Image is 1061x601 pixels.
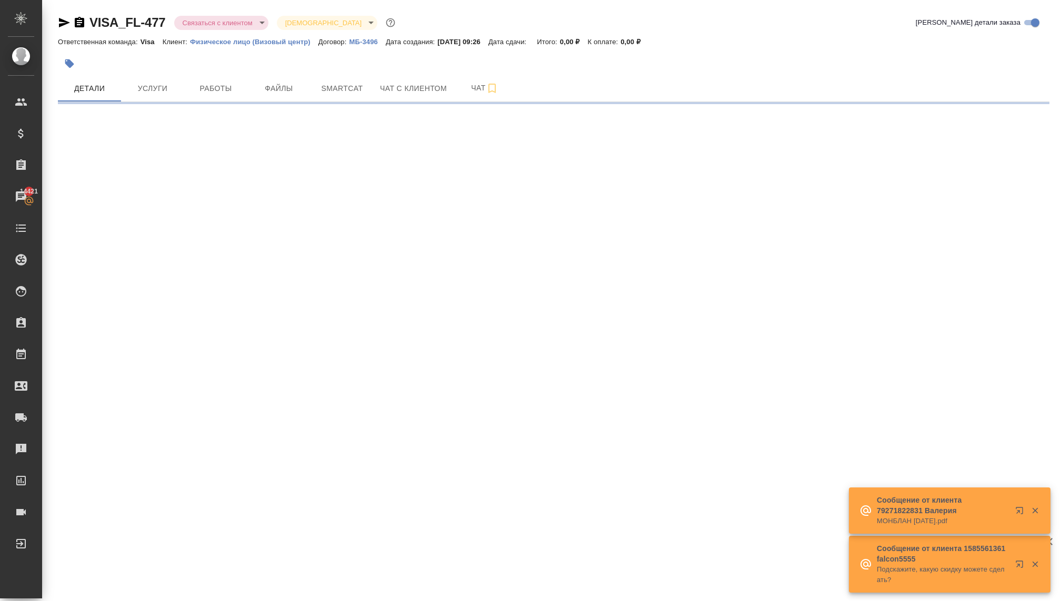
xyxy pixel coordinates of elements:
[916,17,1020,28] span: [PERSON_NAME] детали заказа
[58,38,141,46] p: Ответственная команда:
[73,16,86,29] button: Скопировать ссылку
[277,16,377,30] div: Связаться с клиентом
[64,82,115,95] span: Детали
[386,38,437,46] p: Дата создания:
[877,516,1008,526] p: МОНБЛАН [DATE].pdf
[14,186,44,197] span: 14421
[877,543,1008,564] p: Сообщение от клиента 1585561361 falcon5555
[560,38,588,46] p: 0,00 ₽
[163,38,190,46] p: Клиент:
[317,82,367,95] span: Smartcat
[318,38,349,46] p: Договор:
[620,38,648,46] p: 0,00 ₽
[3,184,39,210] a: 14421
[190,37,318,46] a: Физическое лицо (Визовый центр)
[588,38,621,46] p: К оплате:
[1024,559,1046,569] button: Закрыть
[191,82,241,95] span: Работы
[58,16,71,29] button: Скопировать ссылку для ЯМессенджера
[537,38,559,46] p: Итого:
[488,38,529,46] p: Дата сдачи:
[877,564,1008,585] p: Подскажите, какую скидку можете сделать?
[380,82,447,95] span: Чат с клиентом
[174,16,268,30] div: Связаться с клиентом
[877,495,1008,516] p: Сообщение от клиента 79271822831 Валерия
[1009,500,1034,525] button: Открыть в новой вкладке
[141,38,163,46] p: Visa
[190,38,318,46] p: Физическое лицо (Визовый центр)
[486,82,498,95] svg: Подписаться
[254,82,304,95] span: Файлы
[1009,554,1034,579] button: Открыть в новой вкладке
[282,18,365,27] button: [DEMOGRAPHIC_DATA]
[1024,506,1046,515] button: Закрыть
[127,82,178,95] span: Услуги
[349,38,385,46] p: МБ-3496
[179,18,256,27] button: Связаться с клиентом
[459,82,510,95] span: Чат
[437,38,488,46] p: [DATE] 09:26
[58,52,81,75] button: Добавить тэг
[349,37,385,46] a: МБ-3496
[89,15,166,29] a: VISA_FL-477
